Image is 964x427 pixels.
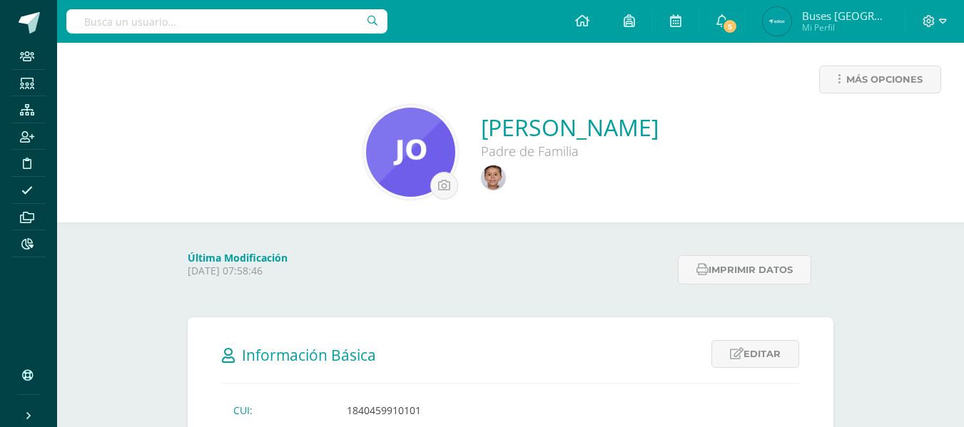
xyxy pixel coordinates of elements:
[481,165,506,190] img: 10c20fe9cb4f481c1e6d2e1277e8e19a.png
[366,108,455,197] img: 9f5ad13ec650d9c0c1f7419f868f46c0.png
[846,66,923,93] span: Más opciones
[722,19,738,34] span: 5
[222,398,335,423] td: CUI:
[678,255,811,284] button: Imprimir datos
[802,9,888,23] span: Buses [GEOGRAPHIC_DATA]
[763,7,791,36] img: fc6c33b0aa045aa3213aba2fdb094e39.png
[481,143,659,160] div: Padre de Familia
[188,251,669,264] h4: Última Modificación
[819,66,941,93] a: Más opciones
[802,21,888,34] span: Mi Perfil
[66,9,387,34] input: Busca un usuario...
[188,264,669,277] p: [DATE] 07:58:46
[335,398,799,423] td: 1840459910101
[711,340,799,368] a: Editar
[242,345,376,365] span: Información Básica
[481,112,659,143] a: [PERSON_NAME]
